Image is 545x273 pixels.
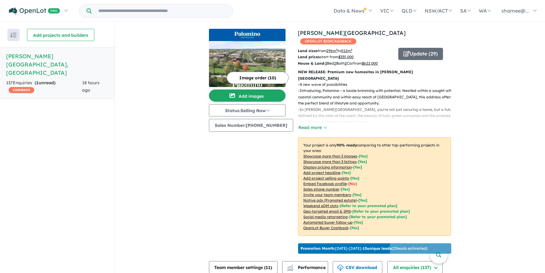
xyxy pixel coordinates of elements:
[301,246,427,251] p: [DATE] - [DATE] - ( 25 leads estimated)
[298,69,451,82] p: NEW RELEASE: Premium new homesites in [PERSON_NAME][GEOGRAPHIC_DATA]
[303,165,352,169] u: Display pricing information
[340,203,397,208] span: [Refer to your promoted plan]
[363,246,392,251] b: 15 unique leads
[326,48,338,53] u: 296 m
[298,137,451,236] p: Your project is only comparing to other top-performing projects in your area: - - - - - - - - - -...
[303,226,349,230] u: OpenLot Buyer Cashback
[354,220,363,225] span: [Yes]
[338,55,354,59] u: $ 335,000
[341,48,352,53] u: 512 m
[303,170,340,175] u: Add project headline
[6,79,82,94] div: 137 Enquir ies
[10,33,17,37] img: sort.svg
[209,89,286,102] button: Add images
[9,87,34,93] span: CASHBACK
[298,88,456,106] p: - Introducing, Palomino – a locale brimming with potential. Nestled within a sought-after coastal...
[9,7,60,15] img: Openlot PRO Logo White
[303,192,351,197] u: Invite your team members
[349,214,407,219] span: [Refer to your promoted plan]
[6,52,108,77] h5: [PERSON_NAME][GEOGRAPHIC_DATA] , [GEOGRAPHIC_DATA]
[337,265,343,271] img: download icon
[209,41,286,87] img: Palomino - Armstrong Creek
[298,82,456,88] p: - A new wave of possibilities
[211,31,283,39] img: Palomino - Armstrong Creek Logo
[303,187,339,191] u: Sales phone number
[353,165,362,169] span: [ Yes ]
[337,143,357,147] b: 90 % ready
[209,119,293,132] button: Sales Number:[PHONE_NUMBER]
[350,176,359,180] span: [ Yes ]
[266,265,271,270] span: 11
[303,159,357,164] u: Showcase more than 3 listings
[342,170,351,175] span: [ Yes ]
[298,60,394,66] p: Bed Bath Car from
[301,246,335,251] b: Promotion Month:
[350,226,359,230] span: [Yes]
[209,29,286,87] a: Palomino - Armstrong Creek LogoPalomino - Armstrong Creek
[298,107,456,125] p: - In [PERSON_NAME][GEOGRAPHIC_DATA], you’re not just securing a home, but a future defined by the...
[358,159,367,164] span: [ Yes ]
[501,8,529,14] span: sharnee@...
[300,38,356,44] span: OPENLOT $ 200 CASHBACK
[288,265,326,270] span: Performance
[227,72,289,84] button: Image order (10)
[303,154,357,158] u: Showcase more than 3 images
[303,198,357,203] u: Native ads (Promoted estate)
[303,181,347,186] u: Embed Facebook profile
[351,48,352,51] sup: 2
[303,176,349,180] u: Add project selling-points
[348,181,357,186] span: [ No ]
[325,61,327,66] u: 3
[345,61,347,66] u: 2
[298,54,394,60] p: start from
[27,29,94,41] button: Add projects and builders
[82,80,100,93] span: 18 hours ago
[303,220,353,225] u: Automated buyer follow-up
[303,214,348,219] u: Social media retargeting
[334,61,336,66] u: 2
[298,55,320,59] b: Land prices
[362,61,378,66] u: $ 622,000
[36,80,39,85] span: 1
[353,192,361,197] span: [ Yes ]
[398,48,443,60] button: Update (29)
[359,154,368,158] span: [ Yes ]
[298,124,327,131] button: Read more
[336,48,338,51] sup: 2
[298,29,406,36] a: [PERSON_NAME][GEOGRAPHIC_DATA]
[303,209,351,214] u: Geo-targeted email & SMS
[298,48,318,53] b: Land sizes
[93,4,231,17] input: Try estate name, suburb, builder or developer
[303,203,338,208] u: Weekend eDM slots
[338,48,352,53] span: to
[352,209,410,214] span: [Refer to your promoted plan]
[358,198,367,203] span: [Yes]
[298,61,325,66] b: House & Land:
[209,104,286,116] button: Status:Selling Now
[35,80,55,85] strong: ( unread)
[341,187,350,191] span: [ Yes ]
[287,267,293,271] img: bar-chart.svg
[287,265,293,268] img: line-chart.svg
[298,48,394,54] p: from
